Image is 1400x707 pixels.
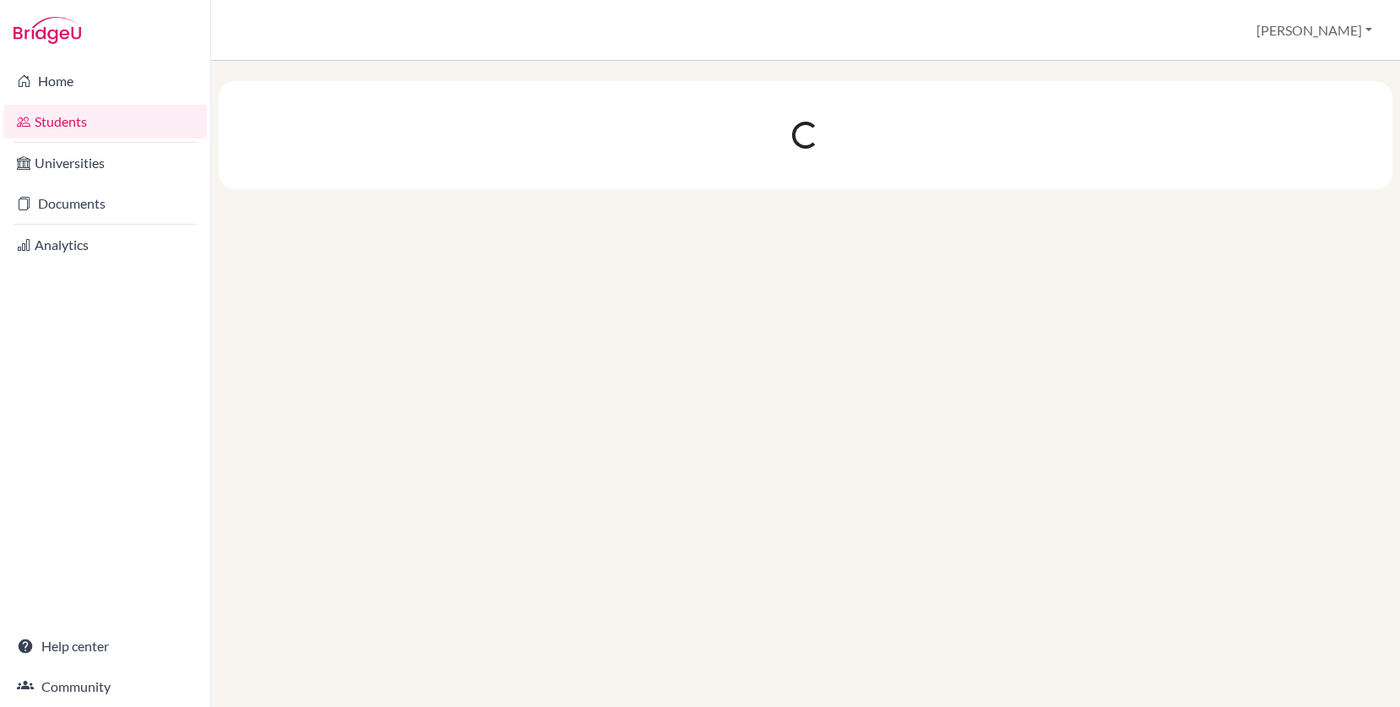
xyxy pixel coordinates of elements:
[3,64,207,98] a: Home
[3,228,207,262] a: Analytics
[3,187,207,220] a: Documents
[3,105,207,139] a: Students
[3,146,207,180] a: Universities
[1249,14,1380,46] button: [PERSON_NAME]
[3,670,207,704] a: Community
[14,17,81,44] img: Bridge-U
[3,629,207,663] a: Help center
